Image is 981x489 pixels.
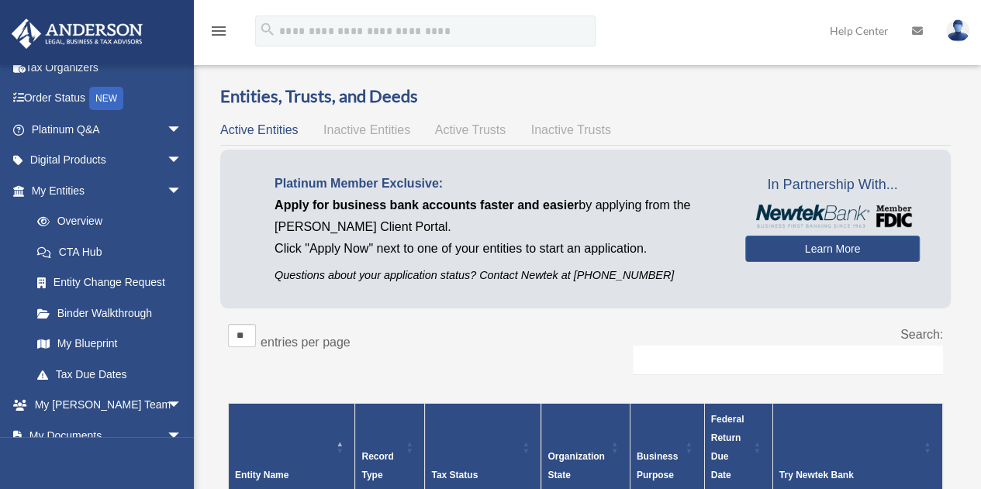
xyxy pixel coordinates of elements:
[531,123,611,136] span: Inactive Trusts
[431,470,478,480] span: Tax Status
[753,205,912,228] img: NewtekBankLogoSM.png
[259,21,276,38] i: search
[547,451,604,480] span: Organization State
[323,123,410,136] span: Inactive Entities
[745,173,920,198] span: In Partnership With...
[261,336,351,349] label: entries per page
[235,470,288,480] span: Entity Name
[209,22,228,40] i: menu
[275,198,579,212] span: Apply for business bank accounts faster and easier
[167,175,198,207] span: arrow_drop_down
[275,195,722,238] p: by applying from the [PERSON_NAME] Client Portal.
[275,266,722,285] p: Questions about your application status? Contact Newtek at [PHONE_NUMBER]
[711,414,744,480] span: Federal Return Due Date
[11,390,206,421] a: My [PERSON_NAME] Teamarrow_drop_down
[167,390,198,422] span: arrow_drop_down
[361,451,393,480] span: Record Type
[167,145,198,177] span: arrow_drop_down
[11,175,198,206] a: My Entitiesarrow_drop_down
[220,84,951,108] h3: Entities, Trusts, and Deeds
[167,114,198,146] span: arrow_drop_down
[220,123,298,136] span: Active Entities
[167,420,198,452] span: arrow_drop_down
[89,87,123,110] div: NEW
[11,145,206,176] a: Digital Productsarrow_drop_down
[22,298,198,329] a: Binder Walkthrough
[11,114,206,145] a: Platinum Q&Aarrow_drop_down
[22,329,198,360] a: My Blueprint
[275,173,722,195] p: Platinum Member Exclusive:
[779,466,919,484] div: Try Newtek Bank
[22,267,198,298] a: Entity Change Request
[209,27,228,40] a: menu
[11,83,206,115] a: Order StatusNEW
[11,52,206,83] a: Tax Organizers
[22,236,198,267] a: CTA Hub
[637,451,678,480] span: Business Purpose
[11,420,206,451] a: My Documentsarrow_drop_down
[275,238,722,260] p: Click "Apply Now" next to one of your entities to start an application.
[900,328,943,341] label: Search:
[22,206,190,237] a: Overview
[435,123,506,136] span: Active Trusts
[745,236,920,262] a: Learn More
[22,359,198,390] a: Tax Due Dates
[7,19,147,49] img: Anderson Advisors Platinum Portal
[946,19,969,42] img: User Pic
